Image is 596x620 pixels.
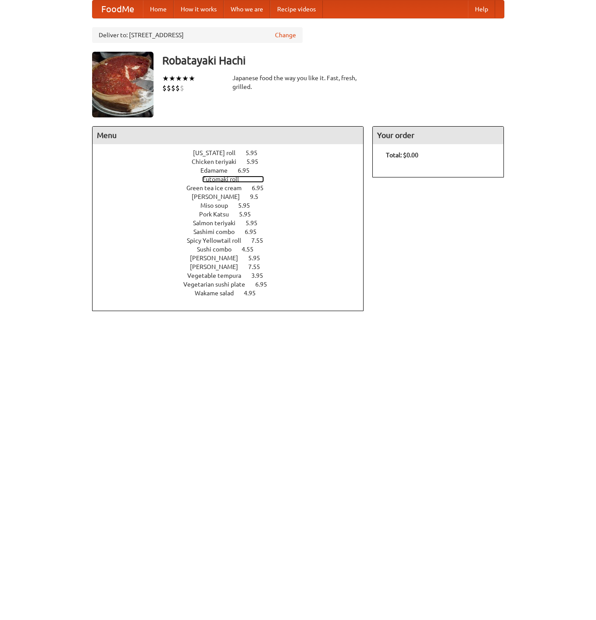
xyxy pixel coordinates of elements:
a: [PERSON_NAME] 5.95 [190,255,276,262]
li: ★ [169,74,175,83]
a: Home [143,0,174,18]
a: Futomaki roll [202,176,264,183]
a: Salmon teriyaki 5.95 [193,220,274,227]
h4: Menu [93,127,364,144]
a: Miso soup 5.95 [200,202,266,209]
h3: Robatayaki Hachi [162,52,504,69]
a: Pork Katsu 5.95 [199,211,267,218]
span: 6.95 [252,184,272,191]
span: [PERSON_NAME] [190,255,247,262]
span: 7.55 [248,263,269,270]
a: How it works [174,0,224,18]
span: 3.95 [251,272,272,279]
span: Spicy Yellowtail roll [187,237,250,244]
li: $ [171,83,175,93]
span: Edamame [200,167,236,174]
a: Green tea ice cream 6.95 [186,184,280,191]
div: Deliver to: [STREET_ADDRESS] [92,27,303,43]
span: [PERSON_NAME] [190,263,247,270]
span: 5.95 [238,202,259,209]
h4: Your order [373,127,503,144]
b: Total: $0.00 [386,152,418,159]
li: $ [162,83,167,93]
a: Help [468,0,495,18]
li: $ [167,83,171,93]
span: [PERSON_NAME] [192,193,249,200]
li: $ [175,83,180,93]
span: 4.55 [242,246,262,253]
span: 4.95 [244,290,264,297]
a: Edamame 6.95 [200,167,266,174]
a: Change [275,31,296,39]
span: 5.95 [239,211,260,218]
span: Wakame salad [195,290,243,297]
a: [PERSON_NAME] 7.55 [190,263,276,270]
span: [US_STATE] roll [193,149,244,156]
span: Miso soup [200,202,237,209]
li: ★ [162,74,169,83]
a: Spicy Yellowtail roll 7.55 [187,237,279,244]
span: Vegetarian sushi plate [183,281,254,288]
span: Sushi combo [197,246,240,253]
span: Salmon teriyaki [193,220,244,227]
span: 7.55 [251,237,272,244]
span: 5.95 [246,149,266,156]
a: Recipe videos [270,0,323,18]
span: Vegetable tempura [187,272,250,279]
span: 5.95 [246,220,266,227]
li: ★ [189,74,195,83]
a: [PERSON_NAME] 9.5 [192,193,275,200]
a: Wakame salad 4.95 [195,290,272,297]
a: FoodMe [93,0,143,18]
span: Sashimi combo [193,228,243,235]
li: ★ [182,74,189,83]
div: Japanese food the way you like it. Fast, fresh, grilled. [232,74,364,91]
a: Sushi combo 4.55 [197,246,270,253]
span: Green tea ice cream [186,184,250,191]
span: Pork Katsu [199,211,238,218]
li: ★ [175,74,182,83]
span: 6.95 [255,281,276,288]
span: Futomaki roll [202,176,248,183]
span: 6.95 [238,167,258,174]
span: 6.95 [245,228,265,235]
a: Who we are [224,0,270,18]
span: Chicken teriyaki [192,158,245,165]
a: Sashimi combo 6.95 [193,228,273,235]
a: Chicken teriyaki 5.95 [192,158,275,165]
span: 9.5 [250,193,267,200]
span: 5.95 [246,158,267,165]
a: Vegetarian sushi plate 6.95 [183,281,283,288]
a: Vegetable tempura 3.95 [187,272,279,279]
span: 5.95 [248,255,269,262]
li: $ [180,83,184,93]
a: [US_STATE] roll 5.95 [193,149,274,156]
img: angular.jpg [92,52,153,117]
